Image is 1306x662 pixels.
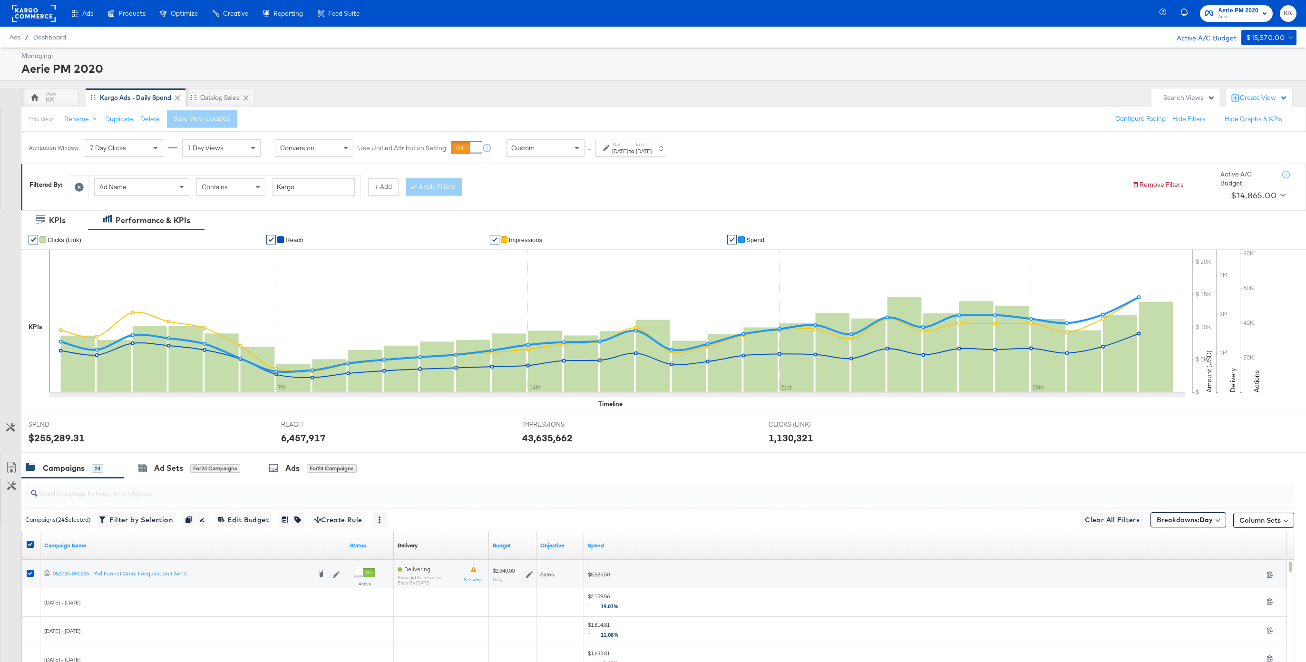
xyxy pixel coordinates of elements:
button: $14,865.00 [1227,188,1287,203]
span: Ads [82,10,93,17]
button: Filter by Selection [98,512,175,527]
button: Breakdowns:Day [1150,512,1226,527]
div: 082725-090225 | Mid Funnel Omni | Acquisition | Aerie [53,570,311,577]
a: Dashboard [33,33,66,41]
a: ✔ [727,235,737,244]
a: ✔ [29,235,38,244]
b: Day [1199,516,1213,524]
span: CLICKS (LINK) [769,420,840,429]
span: Ad Name [99,183,127,191]
button: KK [1280,5,1296,22]
span: Ads [10,33,20,41]
span: Contains [202,183,228,191]
button: Delete [140,115,160,124]
span: / [20,33,33,41]
div: Drag to reorder tab [191,95,196,100]
div: Ads [285,463,300,474]
div: Filtered By: [29,180,63,189]
input: Search Campaigns by Name, ID or Objective [38,480,1174,498]
div: Drag to reorder tab [90,95,96,100]
text: Amount (USD) [1205,350,1213,392]
span: 19.01% [601,603,626,610]
div: $2,340.00 [493,567,515,574]
a: Your campaign name. [44,542,342,549]
div: $255,289.31 [29,431,85,445]
span: Conversion [280,144,314,152]
span: Feed Suite [328,10,360,17]
button: Duplicate [105,115,133,124]
div: This View: [29,116,54,123]
button: Create Rule [312,512,365,527]
span: Aerie PM 2020 [1218,6,1258,16]
div: 1,130,321 [769,431,813,445]
span: ↑ [588,602,601,609]
button: $15,570.00 [1241,30,1296,45]
button: Hide Graphs & KPIs [1225,115,1282,124]
span: Filter by Selection [101,514,173,526]
span: Clicks (Link) [48,236,81,243]
button: Clear All Filters [1081,512,1143,527]
div: Catalog Sales [200,93,240,102]
a: 082725-090225 | Mid Funnel Omni | Acquisition | Aerie [53,570,311,579]
span: Spend [746,236,764,243]
button: Remove Filters [1132,180,1184,189]
div: Kargo Ads - Daily Spend [100,93,171,102]
span: [DATE] - [DATE] [44,599,80,606]
div: Timeline [598,399,623,409]
sub: Daily [493,576,503,582]
div: Performance & KPIs [116,215,190,226]
label: End: [636,141,652,147]
div: KK [46,95,54,104]
button: Edit Budget [215,512,272,527]
span: KK [1284,8,1293,19]
button: + Add [368,178,399,195]
sub: Some Ad Sets Inactive [398,575,442,580]
div: [DATE] [636,147,652,155]
div: [DATE] [612,147,628,155]
button: Aerie PM 2020Aerie [1200,5,1273,22]
span: Products [118,10,146,17]
span: $2,159.86 [588,593,1263,612]
div: $14,865.00 [1231,188,1277,203]
a: The total amount spent to date. [588,542,1283,549]
text: Delivery [1228,368,1237,392]
span: Create Rule [314,514,362,526]
div: 43,635,662 [522,431,573,445]
a: The maximum amount you're willing to spend on your ads, on average each day or over the lifetime ... [493,542,533,549]
a: ✔ [490,235,499,244]
button: Rename [58,111,107,128]
div: 24 [92,464,103,473]
span: Clear All Filters [1085,514,1140,526]
span: Optimize [171,10,198,17]
div: Search Views [1163,93,1215,102]
span: $1,814.81 [588,621,1263,641]
span: [DATE] - [DATE] [44,627,80,634]
span: IMPRESSIONS [522,420,594,429]
div: for 24 Campaigns [307,464,357,473]
text: Actions [1252,370,1261,392]
sub: ends on [DATE] [398,580,442,585]
label: Active [354,581,375,587]
div: for 24 Campaigns [190,464,240,473]
button: Column Sets [1233,513,1294,528]
a: Reflects the ability of your Ad Campaign to achieve delivery based on ad states, schedule and bud... [398,542,418,549]
strong: to [628,147,636,155]
div: Managing: [21,51,1294,60]
div: Active A/C Budget [1220,170,1273,187]
div: Delivery [398,542,418,549]
span: Edit Budget [218,514,269,526]
div: Aerie PM 2020 [21,60,1294,77]
button: Configure Pacing [1109,110,1172,127]
span: Creative [223,10,248,17]
div: $15,570.00 [1246,32,1285,44]
span: Custom [511,144,535,152]
span: REACH [281,420,352,429]
label: Use Unified Attribution Setting: [358,144,448,153]
span: Delivering [404,565,430,573]
div: Ad Sets [154,463,183,474]
span: Reporting [273,10,303,17]
label: Start: [612,141,628,147]
div: Campaigns [43,463,85,474]
span: Impressions [509,236,542,243]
